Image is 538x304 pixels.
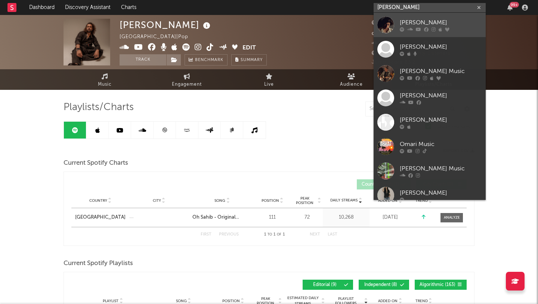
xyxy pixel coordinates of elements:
[510,2,519,7] div: 99 +
[340,80,363,89] span: Audience
[75,214,126,221] a: [GEOGRAPHIC_DATA]
[303,280,353,290] button: Editorial(9)
[415,299,428,303] span: Trend
[362,182,399,187] span: Country Charts ( 1 )
[120,33,197,42] div: [GEOGRAPHIC_DATA] | Pop
[357,179,411,189] button: Country Charts(1)
[268,233,272,236] span: to
[400,188,482,197] div: [PERSON_NAME]
[241,58,263,62] span: Summary
[374,134,486,159] a: Omari Music
[507,4,513,10] button: 99+
[214,198,225,203] span: Song
[293,196,316,205] span: Peak Position
[231,54,267,66] button: Summary
[359,280,409,290] button: Independent(8)
[415,198,428,203] span: Trend
[330,198,358,203] span: Daily Streams
[378,198,398,203] span: Added On
[372,41,390,46] span: 265
[371,214,409,221] div: [DATE]
[372,60,415,65] span: Jump Score: 83.2
[64,69,146,90] a: Music
[153,198,161,203] span: City
[277,233,281,236] span: of
[365,101,459,116] input: Search Playlists/Charts
[242,43,256,53] button: Edit
[400,115,482,124] div: [PERSON_NAME]
[372,31,401,36] span: 150,400
[415,280,467,290] button: Algorithmic(163)
[89,198,107,203] span: Country
[195,56,223,65] span: Benchmark
[374,86,486,110] a: [PERSON_NAME]
[293,214,321,221] div: 72
[172,80,202,89] span: Engagement
[222,299,240,303] span: Position
[400,91,482,100] div: [PERSON_NAME]
[219,232,239,237] button: Previous
[310,232,320,237] button: Next
[400,164,482,173] div: [PERSON_NAME] Music
[400,18,482,27] div: [PERSON_NAME]
[64,259,133,268] span: Current Spotify Playlists
[254,230,295,239] div: 1 1 1
[400,67,482,76] div: [PERSON_NAME] Music
[372,21,399,25] span: 117,228
[103,299,118,303] span: Playlist
[328,232,337,237] button: Last
[325,214,368,221] div: 10,268
[400,42,482,51] div: [PERSON_NAME]
[372,51,451,56] span: 2,180,747 Monthly Listeners
[192,214,252,221] a: Oh Sahib - Original Sountrack Of Abdullahpur Ka Devdas
[146,69,228,90] a: Engagement
[64,159,128,168] span: Current Spotify Charts
[264,80,274,89] span: Live
[176,299,187,303] span: Song
[256,214,289,221] div: 111
[374,183,486,207] a: [PERSON_NAME]
[120,54,166,66] button: Track
[420,283,455,287] span: Algorithmic ( 163 )
[307,283,342,287] span: Editorial ( 9 )
[228,69,310,90] a: Live
[98,80,112,89] span: Music
[374,37,486,61] a: [PERSON_NAME]
[374,13,486,37] a: [PERSON_NAME]
[374,110,486,134] a: [PERSON_NAME]
[378,299,398,303] span: Added On
[185,54,228,66] a: Benchmark
[400,140,482,149] div: Omari Music
[374,159,486,183] a: [PERSON_NAME] Music
[310,69,392,90] a: Audience
[262,198,279,203] span: Position
[364,283,398,287] span: Independent ( 8 )
[201,232,211,237] button: First
[120,19,212,31] div: [PERSON_NAME]
[374,3,486,12] input: Search for artists
[64,103,134,112] span: Playlists/Charts
[374,61,486,86] a: [PERSON_NAME] Music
